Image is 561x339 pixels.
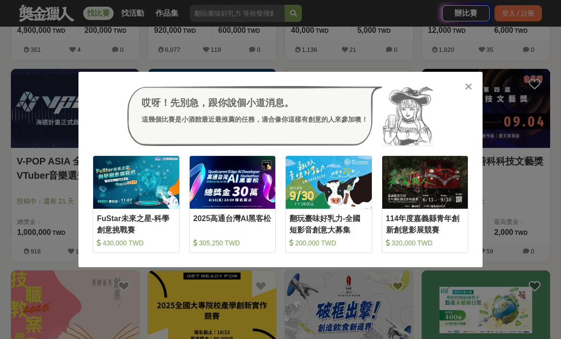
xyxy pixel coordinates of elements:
[382,86,434,146] img: Avatar
[189,155,276,253] a: Cover Image2025高通台灣AI黑客松 305,250 TWD
[290,238,368,248] div: 200,000 TWD
[190,156,276,209] img: Cover Image
[286,156,372,209] img: Cover Image
[142,115,368,125] div: 這幾個比賽是小酒館最近最推薦的任務，適合像你這樣有創意的人來參加噢！
[193,213,272,234] div: 2025高通台灣AI黑客松
[290,213,368,234] div: 翻玩臺味好乳力-全國短影音創意大募集
[93,156,179,209] img: Cover Image
[386,213,464,234] div: 114年度嘉義縣青年創新創意影展競賽
[285,155,372,253] a: Cover Image翻玩臺味好乳力-全國短影音創意大募集 200,000 TWD
[193,238,272,248] div: 305,250 TWD
[382,156,468,209] img: Cover Image
[97,238,175,248] div: 430,000 TWD
[386,238,464,248] div: 320,000 TWD
[382,155,469,253] a: Cover Image114年度嘉義縣青年創新創意影展競賽 320,000 TWD
[97,213,175,234] div: FuStar未來之星-科學創意挑戰賽
[142,96,368,110] div: 哎呀！先別急，跟你說個小道消息。
[93,155,180,253] a: Cover ImageFuStar未來之星-科學創意挑戰賽 430,000 TWD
